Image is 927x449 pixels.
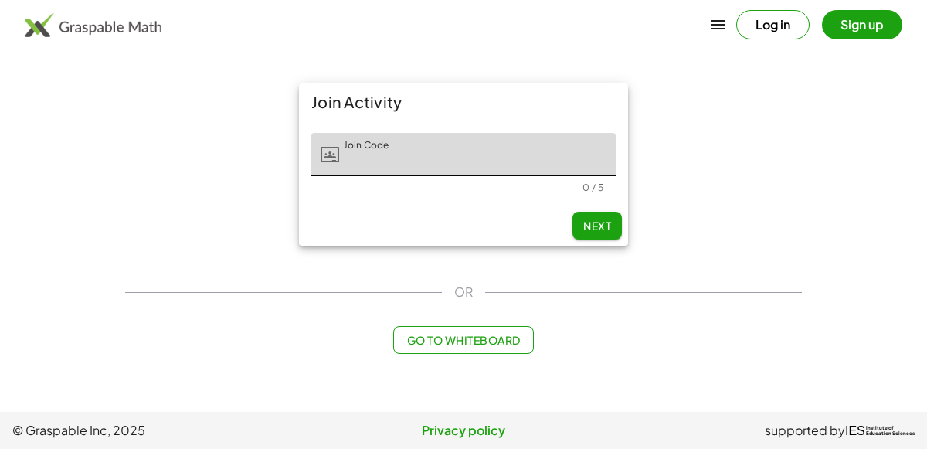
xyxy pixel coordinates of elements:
[845,421,915,440] a: IESInstitute ofEducation Sciences
[765,421,845,440] span: supported by
[454,283,473,301] span: OR
[572,212,622,240] button: Next
[822,10,902,39] button: Sign up
[866,426,915,437] span: Institute of Education Sciences
[12,421,313,440] span: © Graspable Inc, 2025
[406,333,520,347] span: Go to Whiteboard
[299,83,628,121] div: Join Activity
[736,10,810,39] button: Log in
[393,326,533,354] button: Go to Whiteboard
[313,421,613,440] a: Privacy policy
[582,182,603,193] div: 0 / 5
[583,219,611,233] span: Next
[845,423,865,438] span: IES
